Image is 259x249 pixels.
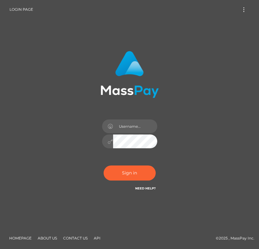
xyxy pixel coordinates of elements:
[10,3,33,16] a: Login Page
[91,233,103,243] a: API
[35,233,59,243] a: About Us
[135,186,156,190] a: Need Help?
[238,6,249,14] button: Toggle navigation
[101,51,159,98] img: MassPay Login
[61,233,90,243] a: Contact Us
[104,165,156,181] button: Sign in
[113,119,157,133] input: Username...
[5,235,254,242] div: © 2025 , MassPay Inc.
[7,233,34,243] a: Homepage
